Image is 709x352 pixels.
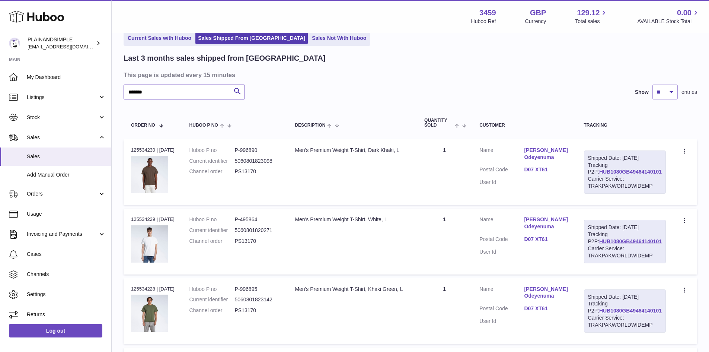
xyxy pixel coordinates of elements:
dt: User Id [479,318,524,325]
dt: Postal Code [479,236,524,245]
div: Tracking P2P: [584,289,666,333]
span: Orders [27,190,98,197]
span: Listings [27,94,98,101]
dd: PS13170 [235,168,280,175]
dd: 5060801823142 [235,296,280,303]
div: Shipped Date: [DATE] [588,155,662,162]
img: 34591725019208.jpeg [131,156,168,193]
dd: P-996895 [235,286,280,293]
strong: GBP [530,8,546,18]
h2: Last 3 months sales shipped from [GEOGRAPHIC_DATA] [124,53,326,63]
dt: Huboo P no [189,216,235,223]
a: D07 XT61 [524,236,569,243]
span: AVAILABLE Stock Total [637,18,700,25]
span: entries [681,89,697,96]
div: 125534230 | [DATE] [131,147,175,153]
td: 1 [417,139,472,205]
dt: Current identifier [189,227,235,234]
span: 0.00 [677,8,692,18]
span: Quantity Sold [424,118,453,128]
span: Channels [27,271,106,278]
dd: PS13170 [235,238,280,245]
td: 1 [417,209,472,274]
div: Men's Premium Weight T-Shirt, White, L [295,216,409,223]
div: 125534228 | [DATE] [131,286,175,292]
span: Order No [131,123,155,128]
span: Sales [27,153,106,160]
dd: 5060801820271 [235,227,280,234]
div: 125534229 | [DATE] [131,216,175,223]
a: HUB1080GB49464140101 [599,169,662,175]
a: [PERSON_NAME] Odeyenuma [524,216,569,230]
a: Sales Shipped From [GEOGRAPHIC_DATA] [195,32,308,44]
dt: Name [479,286,524,302]
dt: Postal Code [479,166,524,175]
div: Tracking P2P: [584,220,666,263]
span: Cases [27,251,106,258]
span: 129.12 [577,8,600,18]
span: [EMAIL_ADDRESS][DOMAIN_NAME] [28,44,109,50]
span: Invoicing and Payments [27,231,98,238]
div: Carrier Service: TRAKPAKWORLDWIDEMP [588,314,662,329]
dt: Huboo P no [189,147,235,154]
dt: Postal Code [479,305,524,314]
div: Tracking [584,123,666,128]
span: Total sales [575,18,608,25]
span: Huboo P no [189,123,218,128]
img: internalAdmin-3459@internal.huboo.com [9,38,20,49]
div: Shipped Date: [DATE] [588,294,662,301]
strong: 3459 [479,8,496,18]
dd: 5060801823098 [235,158,280,165]
dt: Current identifier [189,158,235,165]
div: Huboo Ref [471,18,496,25]
dt: Channel order [189,238,235,245]
img: 34591724236060.jpeg [131,295,168,332]
label: Show [635,89,649,96]
div: Customer [479,123,569,128]
a: Current Sales with Huboo [125,32,194,44]
dd: PS13170 [235,307,280,314]
div: Tracking P2P: [584,150,666,194]
div: Men's Premium Weight T-Shirt, Khaki Green, L [295,286,409,293]
a: 129.12 Total sales [575,8,608,25]
div: Men's Premium Weight T-Shirt, Dark Khaki, L [295,147,409,154]
dt: User Id [479,179,524,186]
a: 0.00 AVAILABLE Stock Total [637,8,700,25]
a: Log out [9,324,102,337]
a: HUB1080GB49464140101 [599,238,662,244]
dt: Channel order [189,168,235,175]
div: PLAINANDSIMPLE [28,36,95,50]
span: Usage [27,210,106,218]
span: Settings [27,291,106,298]
span: Stock [27,114,98,121]
a: [PERSON_NAME] Odeyenuma [524,147,569,161]
a: Sales Not With Huboo [309,32,369,44]
a: HUB1080GB49464140101 [599,308,662,314]
img: 34591727345691.jpeg [131,225,168,263]
dd: P-495864 [235,216,280,223]
div: Shipped Date: [DATE] [588,224,662,231]
dt: Name [479,147,524,163]
a: D07 XT61 [524,305,569,312]
dd: P-996890 [235,147,280,154]
span: Returns [27,311,106,318]
dt: Channel order [189,307,235,314]
dt: User Id [479,248,524,256]
div: Currency [525,18,546,25]
span: Sales [27,134,98,141]
dt: Name [479,216,524,232]
span: Add Manual Order [27,171,106,178]
dt: Current identifier [189,296,235,303]
h3: This page is updated every 15 minutes [124,71,695,79]
span: Description [295,123,325,128]
a: [PERSON_NAME] Odeyenuma [524,286,569,300]
td: 1 [417,278,472,344]
dt: Huboo P no [189,286,235,293]
div: Carrier Service: TRAKPAKWORLDWIDEMP [588,245,662,259]
span: My Dashboard [27,74,106,81]
div: Carrier Service: TRAKPAKWORLDWIDEMP [588,175,662,190]
a: D07 XT61 [524,166,569,173]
